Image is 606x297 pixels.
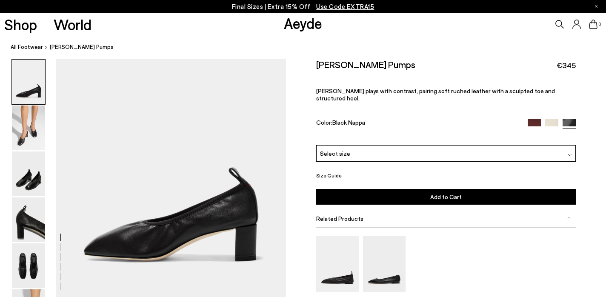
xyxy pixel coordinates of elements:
[316,3,374,10] span: Navigate to /collections/ss25-final-sizes
[320,149,350,158] span: Select size
[316,119,520,129] div: Color:
[54,17,91,32] a: World
[332,119,365,126] span: Black Nappa
[363,236,406,292] img: Ida Leather Square-Toe Flats
[567,216,571,220] img: svg%3E
[4,17,37,32] a: Shop
[11,36,606,59] nav: breadcrumb
[568,153,572,157] img: svg%3E
[316,87,576,102] p: [PERSON_NAME] plays with contrast, pairing soft ruched leather with a sculpted toe and structured...
[316,236,359,292] img: Nomi Ruched Flats
[50,43,114,51] span: [PERSON_NAME] Pumps
[12,197,45,242] img: Narissa Ruched Pumps - Image 4
[12,243,45,288] img: Narissa Ruched Pumps - Image 5
[12,106,45,150] img: Narissa Ruched Pumps - Image 2
[316,59,415,70] h2: [PERSON_NAME] Pumps
[232,1,374,12] p: Final Sizes | Extra 15% Off
[557,60,576,71] span: €345
[12,151,45,196] img: Narissa Ruched Pumps - Image 3
[284,14,322,32] a: Aeyde
[316,189,576,205] button: Add to Cart
[316,170,342,181] button: Size Guide
[11,43,43,51] a: All Footwear
[316,215,363,222] span: Related Products
[597,22,602,27] span: 0
[589,20,597,29] a: 0
[430,193,462,200] span: Add to Cart
[12,60,45,104] img: Narissa Ruched Pumps - Image 1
